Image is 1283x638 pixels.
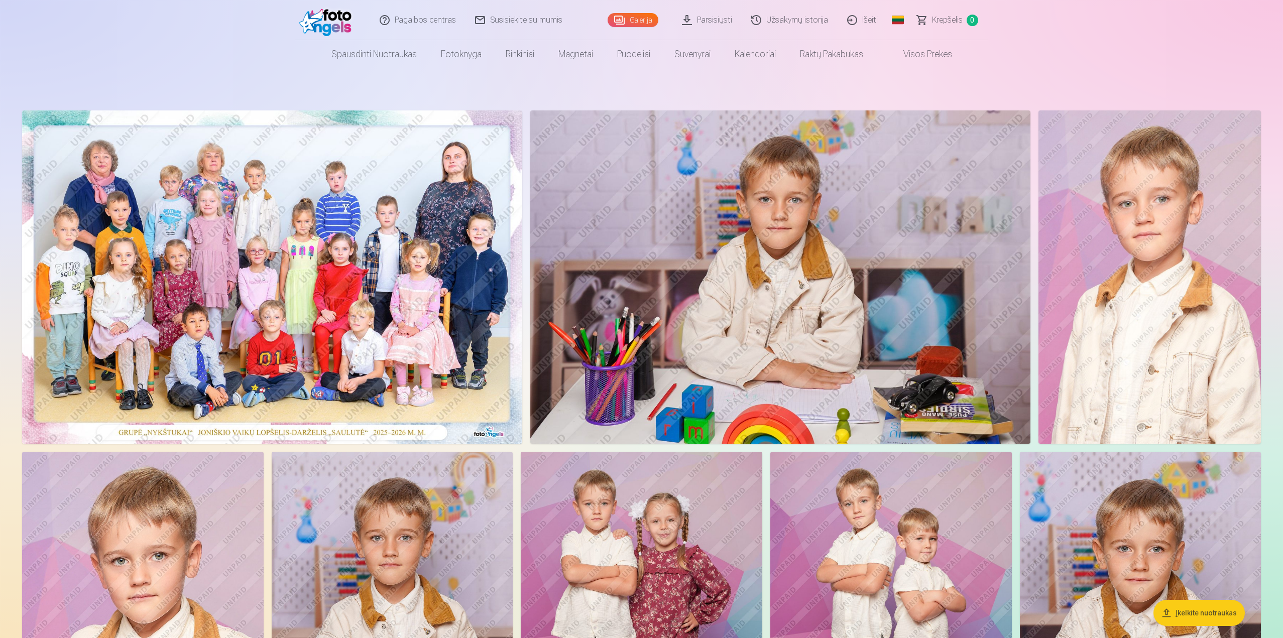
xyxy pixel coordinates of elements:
a: Visos prekės [875,40,964,68]
a: Kalendoriai [723,40,788,68]
a: Galerija [608,13,658,27]
a: Rinkiniai [494,40,546,68]
span: Krepšelis [932,14,963,26]
a: Fotoknyga [429,40,494,68]
a: Spausdinti nuotraukas [319,40,429,68]
a: Suvenyrai [662,40,723,68]
button: Įkelkite nuotraukas [1153,600,1245,626]
a: Raktų pakabukas [788,40,875,68]
span: 0 [967,15,978,26]
img: /fa2 [299,4,357,36]
a: Magnetai [546,40,605,68]
a: Puodeliai [605,40,662,68]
